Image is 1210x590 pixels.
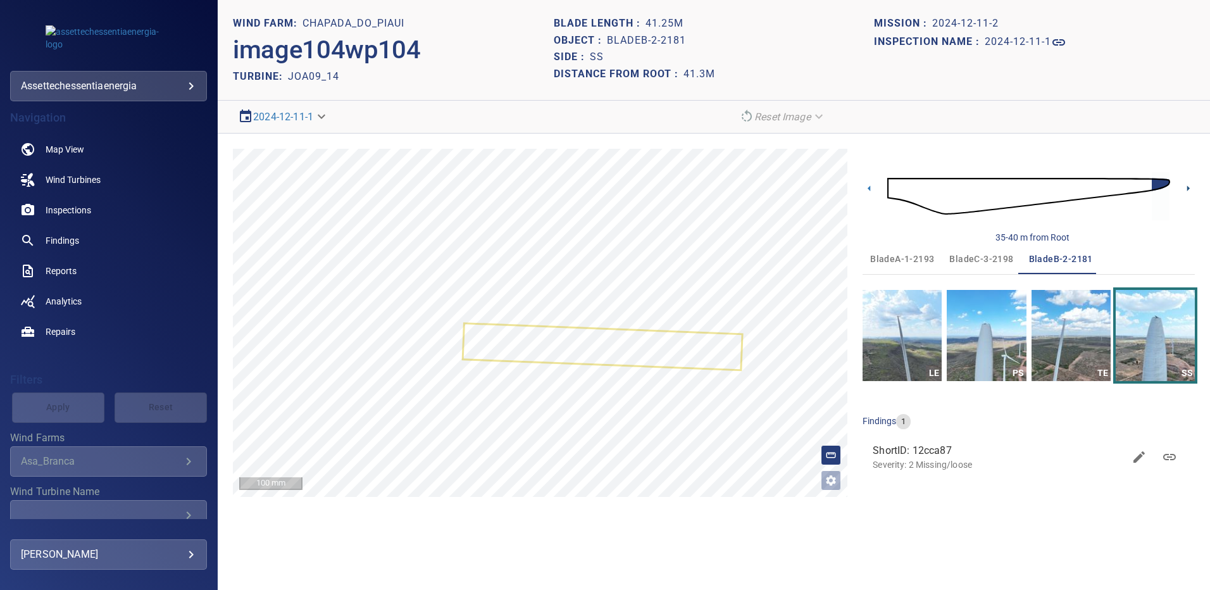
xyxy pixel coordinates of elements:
[1032,290,1111,381] a: TE
[10,165,207,195] a: windturbines noActive
[734,106,831,128] div: Reset Image
[949,251,1013,267] span: bladeC-3-2198
[683,68,715,80] h1: 41.3m
[554,18,646,30] h1: Blade length :
[21,544,196,565] div: [PERSON_NAME]
[10,71,207,101] div: assettechessentiaenergia
[21,76,196,96] div: assettechessentiaenergia
[46,265,77,277] span: Reports
[947,290,1026,381] a: PS
[1179,365,1195,381] div: SS
[1095,365,1111,381] div: TE
[10,433,207,443] label: Wind Farms
[887,162,1170,230] img: d
[233,106,334,128] div: 2024-12-11-1
[10,373,207,386] h4: Filters
[873,443,1124,458] span: ShortID: 12cca87
[288,70,339,82] h2: JOA09_14
[10,487,207,497] label: Wind Turbine Name
[874,36,985,48] h1: Inspection name :
[926,365,942,381] div: LE
[554,35,607,47] h1: Object :
[1029,251,1093,267] span: bladeB-2-2181
[995,231,1070,244] div: 35-40 m from Root
[10,500,207,530] div: Wind Turbine Name
[874,18,932,30] h1: Mission :
[10,111,207,124] h4: Navigation
[554,68,683,80] h1: Distance from root :
[873,458,1124,471] p: Severity: 2 Missing/loose
[554,51,590,63] h1: Side :
[46,173,101,186] span: Wind Turbines
[985,35,1066,50] a: 2024-12-11-1
[46,204,91,217] span: Inspections
[253,111,313,123] a: 2024-12-11-1
[1011,365,1026,381] div: PS
[46,325,75,338] span: Repairs
[46,143,84,156] span: Map View
[233,70,288,82] h2: TURBINE:
[10,225,207,256] a: findings noActive
[46,295,82,308] span: Analytics
[10,446,207,477] div: Wind Farms
[302,18,404,30] h1: Chapada_do_Piaui
[590,51,604,63] h1: SS
[932,18,999,30] h1: 2024-12-11-2
[10,195,207,225] a: inspections noActive
[10,317,207,347] a: repairs noActive
[10,256,207,286] a: reports noActive
[754,111,811,123] em: Reset Image
[10,134,207,165] a: map noActive
[21,455,181,467] div: Asa_Branca
[985,36,1051,48] h1: 2024-12-11-1
[863,416,896,426] span: findings
[1116,290,1195,381] a: SS
[46,234,79,247] span: Findings
[870,251,934,267] span: bladeA-1-2193
[10,286,207,317] a: analytics noActive
[896,416,911,428] span: 1
[607,35,686,47] h1: bladeB-2-2181
[821,470,841,491] button: Open image filters and tagging options
[233,18,302,30] h1: WIND FARM:
[863,290,942,381] a: LE
[46,25,172,51] img: assettechessentiaenergia-logo
[233,35,421,65] h2: image104wp104
[646,18,683,30] h1: 41.25m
